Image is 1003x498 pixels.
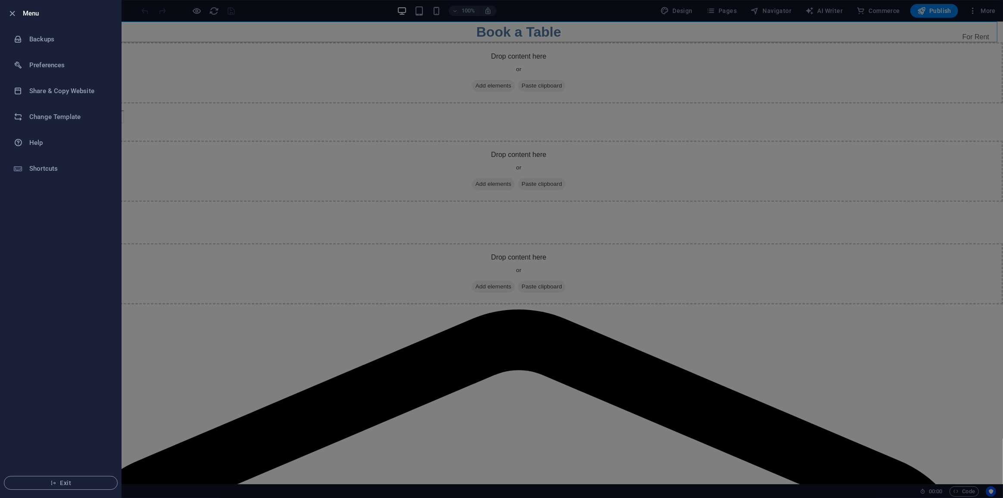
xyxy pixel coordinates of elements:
button: Exit [4,476,118,490]
h6: Menu [23,8,114,19]
span: Paste clipboard [484,259,531,271]
span: Paste clipboard [484,157,531,169]
span: Add elements [437,259,480,271]
h6: Help [29,138,109,148]
a: Help [0,130,121,156]
h6: Change Template [29,112,109,122]
h6: Preferences [29,60,109,70]
span: Add elements [437,157,480,169]
span: Paste clipboard [484,58,531,70]
div: For Rent [921,7,962,24]
h6: Shortcuts [29,163,109,174]
h6: Share & Copy Website [29,86,109,96]
h6: Backups [29,34,109,44]
span: Add elements [437,58,480,70]
span: Exit [11,479,110,486]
